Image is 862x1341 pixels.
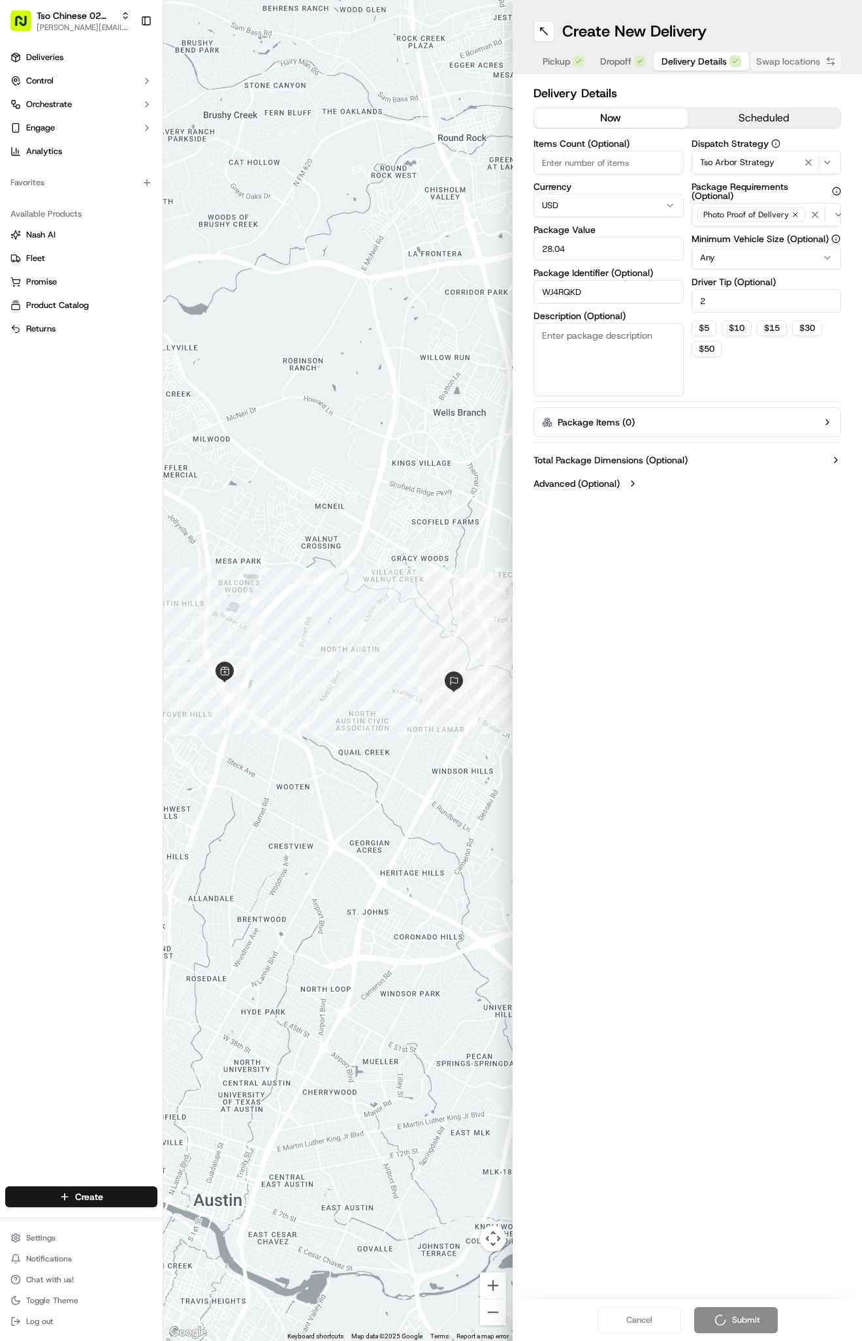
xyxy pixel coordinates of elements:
[26,292,100,305] span: Knowledge Base
[13,125,37,148] img: 1736555255976-a54dd68f-1ca7-489b-9aae-adbdc363a1c4
[202,167,238,183] button: See all
[40,238,172,248] span: [PERSON_NAME] (Store Manager)
[692,277,842,286] label: Driver Tip (Optional)
[600,55,631,68] span: Dropoff
[10,300,152,311] a: Product Catalog
[5,172,157,193] div: Favorites
[13,293,24,303] div: 📗
[5,1229,157,1247] button: Settings
[116,202,142,213] span: [DATE]
[10,276,152,288] a: Promise
[26,99,72,110] span: Orchestrate
[692,341,722,357] button: $50
[543,55,570,68] span: Pickup
[75,1190,103,1203] span: Create
[692,182,842,200] label: Package Requirements (Optional)
[5,1271,157,1289] button: Chat with us!
[287,1332,343,1341] button: Keyboard shortcuts
[5,248,157,269] button: Fleet
[130,324,158,333] span: Pylon
[110,293,121,303] div: 💻
[26,1274,74,1285] span: Chat with us!
[688,108,841,128] button: scheduled
[37,9,116,22] button: Tso Chinese 02 Arbor
[13,225,34,246] img: Antonia (Store Manager)
[430,1333,449,1340] a: Terms (opens in new tab)
[534,280,684,303] input: Enter package identifier
[26,1233,56,1243] span: Settings
[13,190,34,211] img: Charles Folsom
[26,52,63,63] span: Deliveries
[534,407,841,437] button: Package Items (0)
[456,1333,509,1340] a: Report a map error
[5,1186,157,1207] button: Create
[222,129,238,144] button: Start new chat
[792,320,822,336] button: $30
[558,416,635,429] label: Package Items ( 0 )
[771,139,780,148] button: Dispatch Strategy
[174,238,179,248] span: •
[692,234,842,243] label: Minimum Vehicle Size (Optional)
[534,182,684,191] label: Currency
[10,253,152,264] a: Fleet
[26,122,55,134] span: Engage
[5,224,157,245] button: Nash AI
[26,276,57,288] span: Promise
[26,75,54,87] span: Control
[534,454,688,467] label: Total Package Dimensions (Optional)
[722,320,752,336] button: $10
[692,203,842,226] button: Photo Proof of Delivery
[534,268,684,277] label: Package Identifier (Optional)
[5,271,157,292] button: Promise
[5,117,157,138] button: Engage
[534,477,841,490] button: Advanced (Optional)
[123,292,210,305] span: API Documentation
[27,125,51,148] img: 8571987876998_91fb9ceb93ad5c398215_72.jpg
[5,1312,157,1331] button: Log out
[692,139,842,148] label: Dispatch Strategy
[13,13,39,39] img: Nash
[534,225,684,234] label: Package Value
[5,94,157,115] button: Orchestrate
[108,202,113,213] span: •
[167,1324,210,1341] a: Open this area in Google Maps (opens a new window)
[5,70,157,91] button: Control
[26,300,89,311] span: Product Catalog
[534,139,684,148] label: Items Count (Optional)
[5,141,157,162] a: Analytics
[26,323,56,335] span: Returns
[26,1295,78,1306] span: Toggle Theme
[40,202,106,213] span: [PERSON_NAME]
[692,289,842,313] input: Enter driver tip amount
[59,125,214,138] div: Start new chat
[534,477,620,490] label: Advanced (Optional)
[534,151,684,174] input: Enter number of items
[10,229,152,241] a: Nash AI
[10,323,152,335] a: Returns
[59,138,180,148] div: We're available if you need us!
[37,22,130,33] span: [PERSON_NAME][EMAIL_ADDRESS][DOMAIN_NAME]
[5,318,157,339] button: Returns
[26,146,62,157] span: Analytics
[167,1324,210,1341] img: Google
[92,323,158,333] a: Powered byPylon
[534,237,684,260] input: Enter package value
[534,84,841,102] h2: Delivery Details
[534,311,684,320] label: Description (Optional)
[26,253,45,264] span: Fleet
[832,187,841,196] button: Package Requirements (Optional)
[534,454,841,467] button: Total Package Dimensions (Optional)
[26,203,37,213] img: 1736555255976-a54dd68f-1ca7-489b-9aae-adbdc363a1c4
[534,108,688,128] button: now
[757,320,787,336] button: $15
[703,209,789,220] span: Photo Proof of Delivery
[480,1299,506,1325] button: Zoom out
[5,295,157,316] button: Product Catalog
[831,234,840,243] button: Minimum Vehicle Size (Optional)
[26,1254,72,1264] span: Notifications
[692,151,842,174] button: Tso Arbor Strategy
[34,84,235,98] input: Got a question? Start typing here...
[480,1225,506,1252] button: Map camera controls
[8,286,105,310] a: 📗Knowledge Base
[5,1250,157,1268] button: Notifications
